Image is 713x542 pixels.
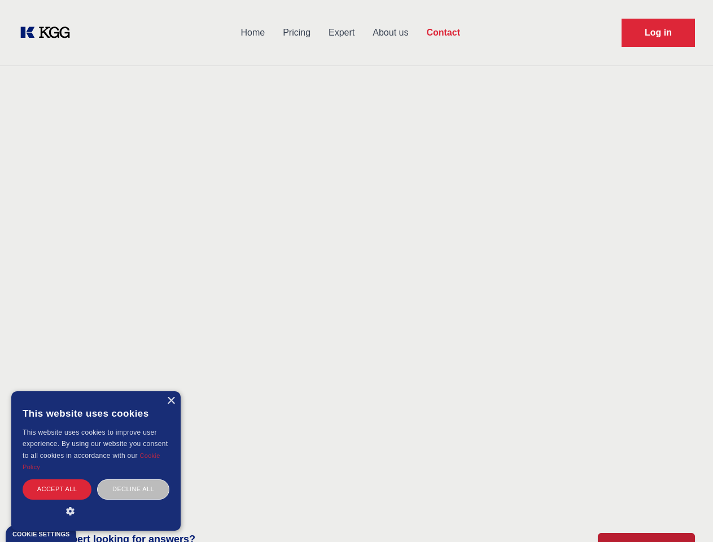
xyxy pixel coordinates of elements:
[18,24,79,42] a: KOL Knowledge Platform: Talk to Key External Experts (KEE)
[320,18,364,47] a: Expert
[12,531,69,537] div: Cookie settings
[417,18,469,47] a: Contact
[23,479,91,499] div: Accept all
[657,488,713,542] iframe: Chat Widget
[622,19,695,47] a: Request Demo
[23,429,168,460] span: This website uses cookies to improve user experience. By using our website you consent to all coo...
[97,479,169,499] div: Decline all
[364,18,417,47] a: About us
[167,397,175,405] div: Close
[274,18,320,47] a: Pricing
[23,452,160,470] a: Cookie Policy
[231,18,274,47] a: Home
[23,400,169,427] div: This website uses cookies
